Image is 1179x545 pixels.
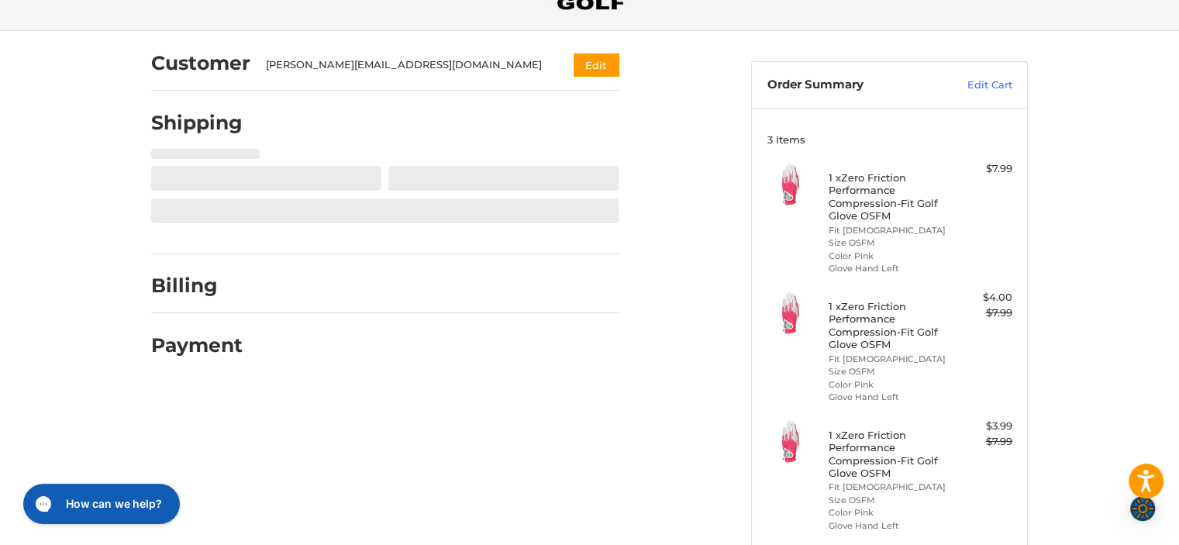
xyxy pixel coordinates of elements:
[829,300,947,350] h4: 1 x Zero Friction Performance Compression-Fit Golf Glove OSFM
[829,429,947,479] h4: 1 x Zero Friction Performance Compression-Fit Golf Glove OSFM
[829,171,947,222] h4: 1 x Zero Friction Performance Compression-Fit Golf Glove OSFM
[829,378,947,392] li: Color Pink
[951,419,1012,434] div: $3.99
[16,478,184,529] iframe: Gorgias live chat messenger
[951,290,1012,305] div: $4.00
[151,274,242,298] h2: Billing
[829,224,947,237] li: Fit [DEMOGRAPHIC_DATA]
[829,365,947,378] li: Size OSFM
[829,391,947,404] li: Glove Hand Left
[829,250,947,263] li: Color Pink
[934,78,1012,93] a: Edit Cart
[151,51,250,75] h2: Customer
[151,111,243,135] h2: Shipping
[574,53,619,76] button: Edit
[829,262,947,275] li: Glove Hand Left
[829,506,947,519] li: Color Pink
[151,333,243,357] h2: Payment
[951,161,1012,177] div: $7.99
[829,519,947,533] li: Glove Hand Left
[829,481,947,494] li: Fit [DEMOGRAPHIC_DATA]
[829,494,947,507] li: Size OSFM
[266,57,544,73] div: [PERSON_NAME][EMAIL_ADDRESS][DOMAIN_NAME]
[767,78,934,93] h3: Order Summary
[829,236,947,250] li: Size OSFM
[951,434,1012,450] div: $7.99
[829,353,947,366] li: Fit [DEMOGRAPHIC_DATA]
[767,133,1012,146] h3: 3 Items
[951,305,1012,321] div: $7.99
